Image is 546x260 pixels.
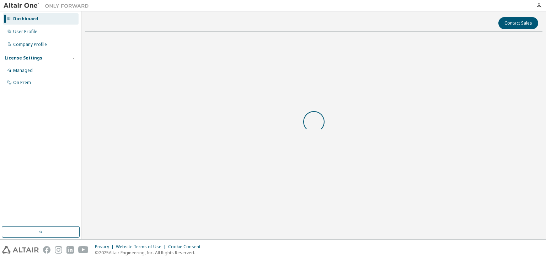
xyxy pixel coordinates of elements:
[43,246,50,254] img: facebook.svg
[13,80,31,85] div: On Prem
[116,244,168,250] div: Website Terms of Use
[13,42,47,47] div: Company Profile
[55,246,62,254] img: instagram.svg
[4,2,92,9] img: Altair One
[168,244,205,250] div: Cookie Consent
[2,246,39,254] img: altair_logo.svg
[95,244,116,250] div: Privacy
[78,246,89,254] img: youtube.svg
[95,250,205,256] p: © 2025 Altair Engineering, Inc. All Rights Reserved.
[66,246,74,254] img: linkedin.svg
[498,17,538,29] button: Contact Sales
[5,55,42,61] div: License Settings
[13,16,38,22] div: Dashboard
[13,68,33,73] div: Managed
[13,29,37,35] div: User Profile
